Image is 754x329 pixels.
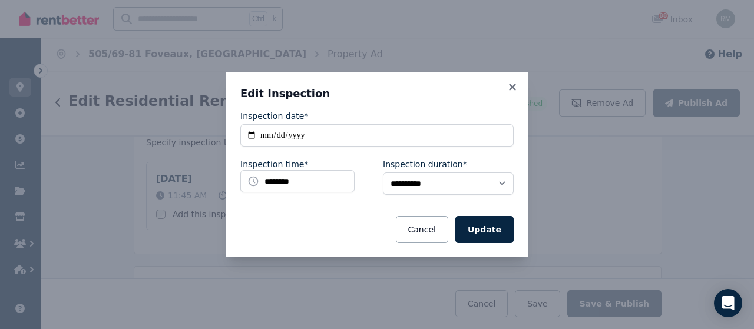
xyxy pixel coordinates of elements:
label: Inspection date* [240,110,308,122]
button: Cancel [396,216,448,243]
div: Open Intercom Messenger [714,289,742,317]
h3: Edit Inspection [240,87,514,101]
button: Update [455,216,514,243]
label: Inspection duration* [383,158,467,170]
label: Inspection time* [240,158,308,170]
